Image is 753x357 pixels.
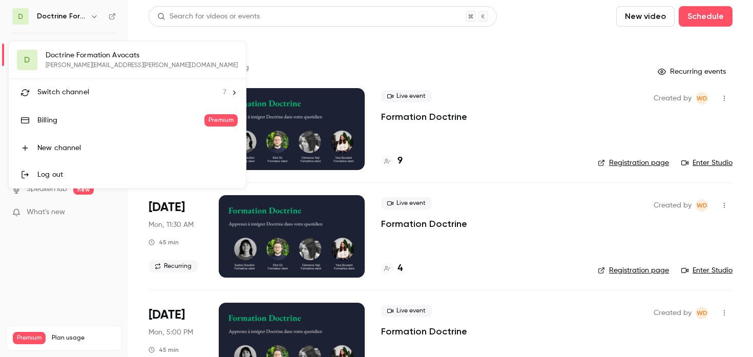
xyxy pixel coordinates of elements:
[37,115,204,125] div: Billing
[37,170,238,180] div: Log out
[37,143,238,153] div: New channel
[223,87,226,98] span: 7
[37,87,89,98] span: Switch channel
[204,114,238,127] span: Premium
